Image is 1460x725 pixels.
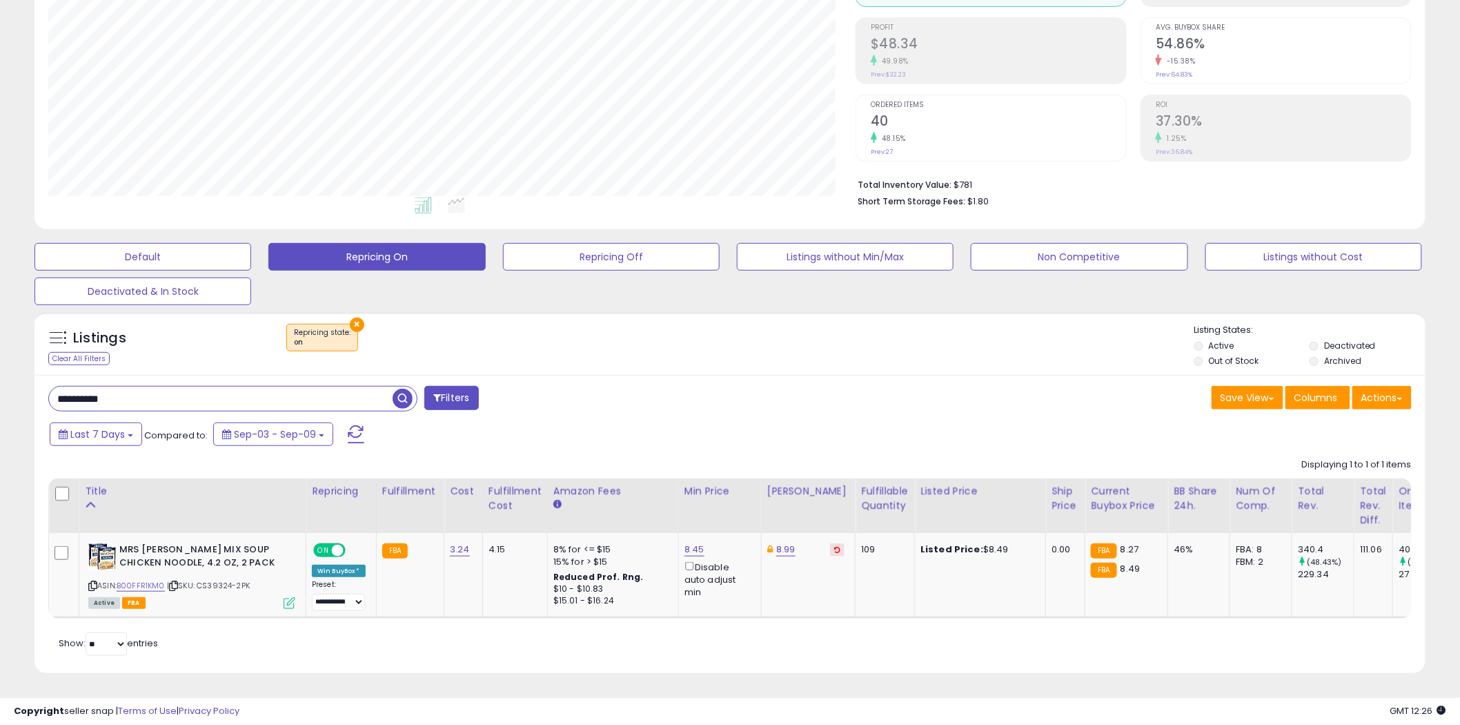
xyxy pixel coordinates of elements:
[1156,24,1411,32] span: Avg. Buybox Share
[737,243,954,271] button: Listings without Min/Max
[450,484,477,499] div: Cost
[553,583,668,595] div: $10 - $10.83
[117,580,165,592] a: B00FFR1KM0
[1209,340,1234,351] label: Active
[1156,148,1192,156] small: Prev: 36.84%
[1352,386,1412,409] button: Actions
[73,329,126,348] h5: Listings
[858,175,1401,192] li: $781
[871,148,893,156] small: Prev: 27
[967,195,989,208] span: $1.80
[34,243,251,271] button: Default
[1324,355,1361,367] label: Archived
[119,543,287,572] b: MRS [PERSON_NAME] MIX SOUP CHICKEN NOODLE, 4.2 OZ, 2 PACK
[70,427,125,441] span: Last 7 Days
[1091,484,1162,513] div: Current Buybox Price
[920,484,1040,499] div: Listed Price
[861,484,909,513] div: Fulfillable Quantity
[88,543,116,570] img: 51OQN-ql0EL._SL40_.jpg
[1091,563,1116,578] small: FBA
[1399,543,1454,556] div: 40
[1052,543,1074,556] div: 0.00
[489,484,542,513] div: Fulfillment Cost
[144,429,208,442] span: Compared to:
[88,543,295,608] div: ASIN:
[350,318,364,332] button: ×
[48,352,110,365] div: Clear All Filters
[88,597,120,609] span: All listings currently available for purchase on Amazon
[312,484,371,499] div: Repricing
[1156,101,1411,109] span: ROI
[34,278,251,305] button: Deactivated & In Stock
[767,484,849,499] div: [PERSON_NAME]
[861,543,904,556] div: 109
[553,484,673,499] div: Amazon Fees
[1156,70,1192,79] small: Prev: 64.83%
[315,545,332,557] span: ON
[1156,113,1411,132] h2: 37.30%
[1121,543,1139,556] span: 8.27
[871,36,1126,55] h2: $48.34
[382,543,408,559] small: FBA
[684,543,704,557] a: 8.45
[1052,484,1079,513] div: Ship Price
[1236,556,1281,568] div: FBM: 2
[553,543,668,556] div: 8% for <= $15
[179,704,239,717] a: Privacy Policy
[1205,243,1422,271] button: Listings without Cost
[167,580,250,591] span: | SKU: CS39324-2PK
[1174,484,1224,513] div: BB Share 24h.
[1236,484,1286,513] div: Num of Comp.
[1302,458,1412,472] div: Displaying 1 to 1 of 1 items
[312,565,366,577] div: Win BuyBox *
[1324,340,1376,351] label: Deactivated
[1121,562,1141,575] span: 8.49
[1174,543,1219,556] div: 46%
[684,484,756,499] div: Min Price
[268,243,485,271] button: Repricing On
[684,559,751,599] div: Disable auto adjust min
[85,484,300,499] div: Title
[1298,568,1354,581] div: 229.34
[234,427,316,441] span: Sep-03 - Sep-09
[50,423,142,446] button: Last 7 Days
[871,101,1126,109] span: Ordered Items
[553,499,562,511] small: Amazon Fees.
[971,243,1187,271] button: Non Competitive
[1308,557,1342,568] small: (48.43%)
[1298,484,1348,513] div: Total Rev.
[1156,36,1411,55] h2: 54.86%
[213,423,333,446] button: Sep-03 - Sep-09
[118,704,177,717] a: Terms of Use
[1236,543,1281,556] div: FBA: 8
[14,704,64,717] strong: Copyright
[920,543,983,556] b: Listed Price:
[1194,324,1426,337] p: Listing States:
[920,543,1035,556] div: $8.49
[1162,56,1196,66] small: -15.38%
[489,543,537,556] div: 4.15
[1162,133,1187,144] small: 1.25%
[1209,355,1259,367] label: Out of Stock
[294,338,351,347] div: on
[1408,557,1441,568] small: (48.15%)
[877,56,909,66] small: 49.98%
[776,543,796,557] a: 8.99
[382,484,438,499] div: Fulfillment
[424,386,478,410] button: Filters
[1212,386,1283,409] button: Save View
[14,705,239,718] div: seller snap | |
[344,545,366,557] span: OFF
[1399,484,1449,513] div: Ordered Items
[59,637,158,650] span: Show: entries
[858,179,951,191] b: Total Inventory Value:
[122,597,146,609] span: FBA
[553,571,644,583] b: Reduced Prof. Rng.
[871,24,1126,32] span: Profit
[1298,543,1354,556] div: 340.4
[871,113,1126,132] h2: 40
[877,133,906,144] small: 48.15%
[1360,543,1382,556] div: 111.06
[312,580,366,611] div: Preset:
[553,595,668,607] div: $15.01 - $16.24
